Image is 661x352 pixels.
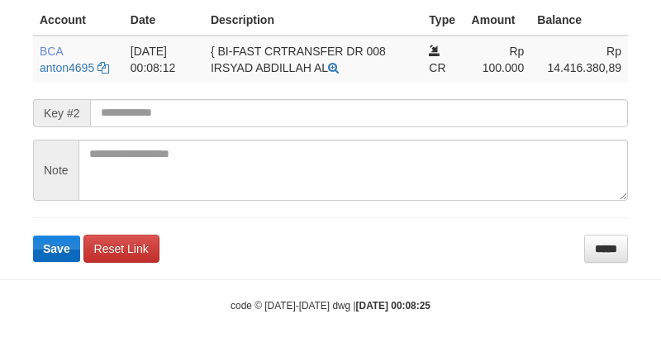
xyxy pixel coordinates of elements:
th: Balance [530,5,628,36]
a: Copy anton4695 to clipboard [97,61,109,74]
span: Reset Link [94,242,149,255]
small: code © [DATE]-[DATE] dwg | [231,300,430,312]
span: BCA [40,45,63,58]
span: CR [429,61,445,74]
th: Description [204,5,422,36]
th: Account [33,5,124,36]
td: [DATE] 00:08:12 [124,36,204,83]
td: Rp 100.000 [465,36,531,83]
th: Amount [465,5,531,36]
a: Reset Link [83,235,159,263]
th: Type [422,5,464,36]
th: Date [124,5,204,36]
strong: [DATE] 00:08:25 [356,300,430,312]
td: { BI-FAST CRTRANSFER DR 008 IRSYAD ABDILLAH AL [204,36,422,83]
span: Key #2 [33,99,90,127]
span: Note [33,140,78,201]
button: Save [33,235,80,262]
td: Rp 14.416.380,89 [530,36,628,83]
a: anton4695 [40,61,94,74]
span: Save [43,242,70,255]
